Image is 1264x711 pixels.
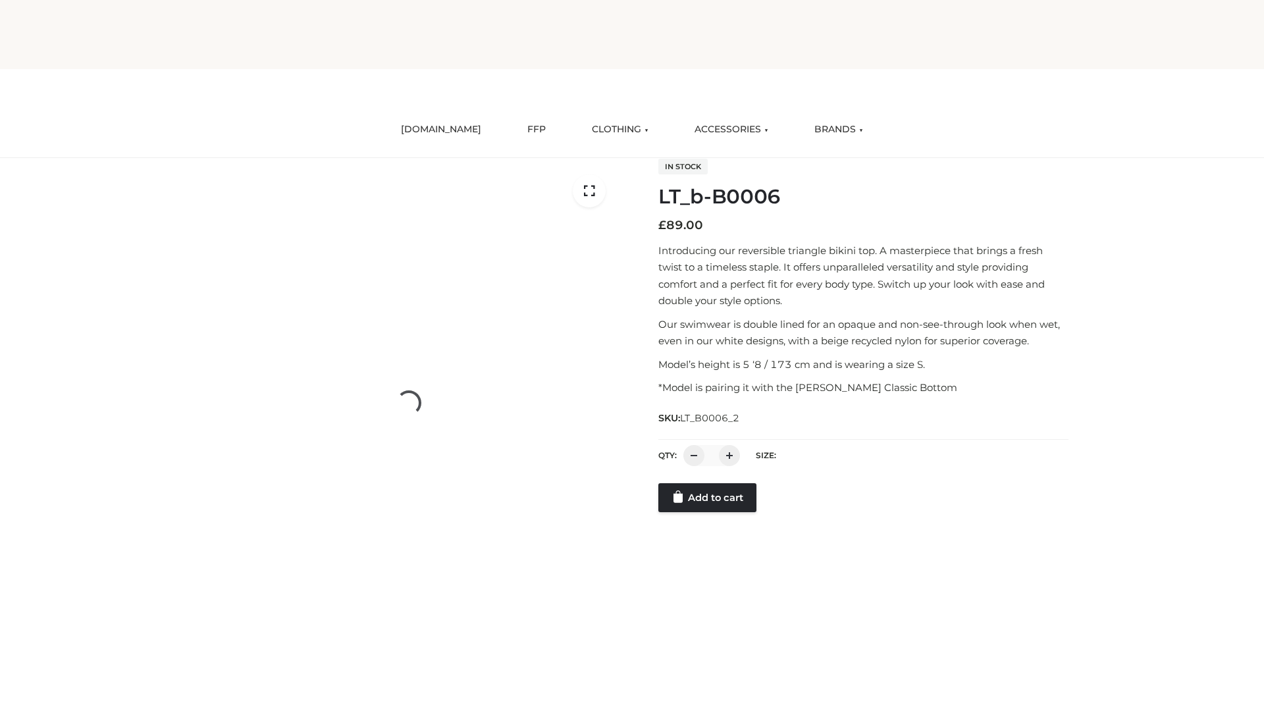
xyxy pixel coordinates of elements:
span: £ [658,218,666,232]
p: Introducing our reversible triangle bikini top. A masterpiece that brings a fresh twist to a time... [658,242,1068,309]
a: FFP [517,115,556,144]
a: CLOTHING [582,115,658,144]
p: Model’s height is 5 ‘8 / 173 cm and is wearing a size S. [658,356,1068,373]
span: LT_B0006_2 [680,412,739,424]
label: Size: [756,450,776,460]
p: Our swimwear is double lined for an opaque and non-see-through look when wet, even in our white d... [658,316,1068,350]
a: Add to cart [658,483,756,512]
a: BRANDS [804,115,873,144]
span: In stock [658,159,708,174]
a: ACCESSORIES [685,115,778,144]
span: SKU: [658,410,741,426]
a: [DOMAIN_NAME] [391,115,491,144]
h1: LT_b-B0006 [658,185,1068,209]
label: QTY: [658,450,677,460]
bdi: 89.00 [658,218,703,232]
p: *Model is pairing it with the [PERSON_NAME] Classic Bottom [658,379,1068,396]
